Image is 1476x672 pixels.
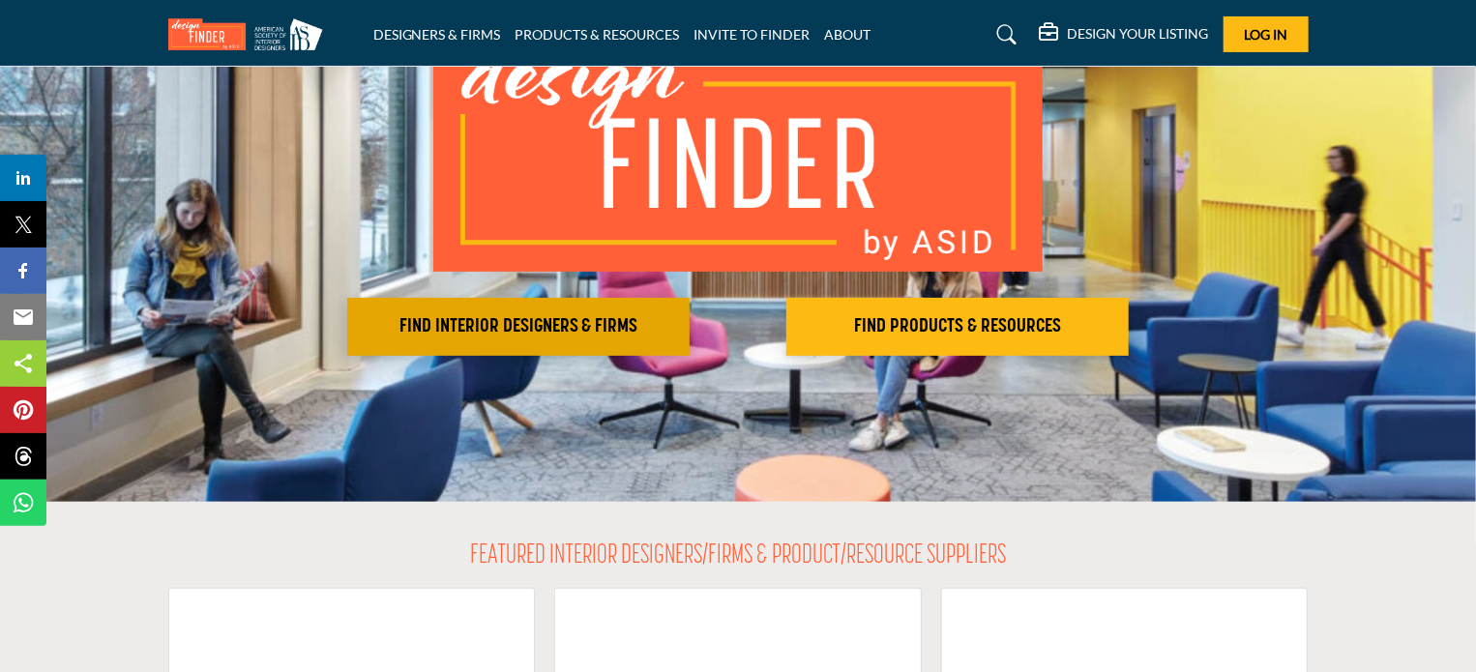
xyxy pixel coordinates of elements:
[347,298,690,356] button: FIND INTERIOR DESIGNERS & FIRMS
[825,26,871,43] a: ABOUT
[1244,26,1287,43] span: Log In
[168,18,333,50] img: Site Logo
[470,541,1006,573] h2: FEATURED INTERIOR DESIGNERS/FIRMS & PRODUCT/RESOURCE SUPPLIERS
[516,26,680,43] a: PRODUCTS & RESOURCES
[373,26,501,43] a: DESIGNERS & FIRMS
[433,20,1043,272] img: image
[978,19,1029,50] a: Search
[1040,23,1209,46] div: DESIGN YOUR LISTING
[1068,25,1209,43] h5: DESIGN YOUR LISTING
[694,26,811,43] a: INVITE TO FINDER
[792,315,1123,338] h2: FIND PRODUCTS & RESOURCES
[353,315,684,338] h2: FIND INTERIOR DESIGNERS & FIRMS
[1224,16,1309,52] button: Log In
[786,298,1129,356] button: FIND PRODUCTS & RESOURCES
